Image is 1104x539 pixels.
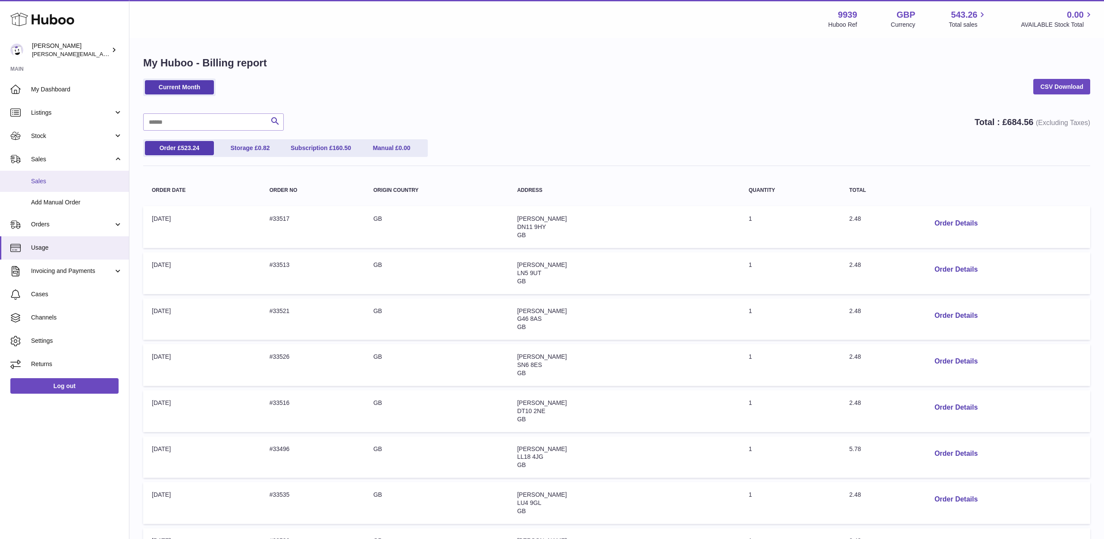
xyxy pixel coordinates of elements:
[928,491,985,508] button: Order Details
[517,399,567,406] span: [PERSON_NAME]
[828,21,857,29] div: Huboo Ref
[517,461,526,468] span: GB
[849,445,861,452] span: 5.78
[517,215,567,222] span: [PERSON_NAME]
[365,252,509,294] td: GB
[849,215,861,222] span: 2.48
[31,267,113,275] span: Invoicing and Payments
[365,298,509,340] td: GB
[740,390,841,432] td: 1
[740,298,841,340] td: 1
[143,206,261,248] td: [DATE]
[286,141,355,155] a: Subscription £160.50
[928,353,985,370] button: Order Details
[1007,117,1033,127] span: 684.56
[838,9,857,21] strong: 9939
[740,344,841,386] td: 1
[261,482,365,524] td: #33535
[740,482,841,524] td: 1
[216,141,285,155] a: Storage £0.82
[261,206,365,248] td: #33517
[897,9,915,21] strong: GBP
[517,261,567,268] span: [PERSON_NAME]
[31,177,122,185] span: Sales
[517,269,541,276] span: LN5 9UT
[143,298,261,340] td: [DATE]
[10,44,23,56] img: tommyhardy@hotmail.com
[31,360,122,368] span: Returns
[398,144,410,151] span: 0.00
[143,482,261,524] td: [DATE]
[517,370,526,376] span: GB
[517,278,526,285] span: GB
[517,407,545,414] span: DT10 2NE
[143,179,261,202] th: Order Date
[517,508,526,514] span: GB
[517,223,546,230] span: DN11 9HY
[31,198,122,207] span: Add Manual Order
[975,117,1090,127] strong: Total : £
[10,378,119,394] a: Log out
[31,290,122,298] span: Cases
[1033,79,1090,94] a: CSV Download
[261,390,365,432] td: #33516
[31,313,122,322] span: Channels
[740,206,841,248] td: 1
[928,445,985,463] button: Order Details
[891,21,916,29] div: Currency
[517,307,567,314] span: [PERSON_NAME]
[258,144,270,151] span: 0.82
[261,298,365,340] td: #33521
[849,399,861,406] span: 2.48
[365,436,509,478] td: GB
[181,144,199,151] span: 523.24
[517,499,541,506] span: LU4 9GL
[849,261,861,268] span: 2.48
[31,220,113,229] span: Orders
[32,42,110,58] div: [PERSON_NAME]
[740,252,841,294] td: 1
[145,141,214,155] a: Order £523.24
[31,109,113,117] span: Listings
[517,315,542,322] span: G46 8AS
[508,179,740,202] th: Address
[143,344,261,386] td: [DATE]
[928,307,985,325] button: Order Details
[365,390,509,432] td: GB
[31,155,113,163] span: Sales
[143,252,261,294] td: [DATE]
[143,390,261,432] td: [DATE]
[31,337,122,345] span: Settings
[517,361,542,368] span: SN6 8ES
[143,56,1090,70] h1: My Huboo - Billing report
[357,141,426,155] a: Manual £0.00
[517,353,567,360] span: [PERSON_NAME]
[517,453,543,460] span: LL18 4JG
[365,344,509,386] td: GB
[517,416,526,423] span: GB
[31,244,122,252] span: Usage
[517,232,526,238] span: GB
[949,21,987,29] span: Total sales
[31,132,113,140] span: Stock
[740,179,841,202] th: Quantity
[365,179,509,202] th: Origin Country
[145,80,214,94] a: Current Month
[841,179,919,202] th: Total
[951,9,977,21] span: 543.26
[261,179,365,202] th: Order no
[849,353,861,360] span: 2.48
[517,445,567,452] span: [PERSON_NAME]
[1067,9,1084,21] span: 0.00
[928,399,985,417] button: Order Details
[143,436,261,478] td: [DATE]
[517,491,567,498] span: [PERSON_NAME]
[1021,9,1094,29] a: 0.00 AVAILABLE Stock Total
[928,215,985,232] button: Order Details
[949,9,987,29] a: 543.26 Total sales
[32,50,173,57] span: [PERSON_NAME][EMAIL_ADDRESS][DOMAIN_NAME]
[1021,21,1094,29] span: AVAILABLE Stock Total
[365,206,509,248] td: GB
[740,436,841,478] td: 1
[1036,119,1090,126] span: (Excluding Taxes)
